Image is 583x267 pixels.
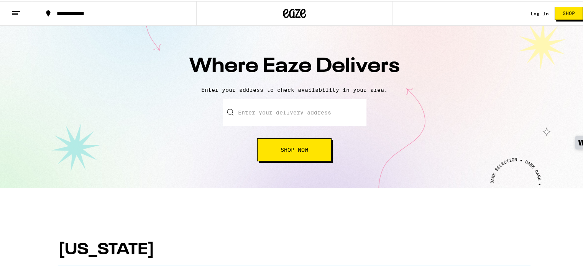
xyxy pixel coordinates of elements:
h1: [US_STATE] [58,241,530,257]
button: Shop Now [257,137,332,160]
a: Log In [530,10,549,15]
button: Shop [555,6,583,19]
input: Enter your delivery address [223,98,366,125]
h1: Where Eaze Delivers [160,51,429,80]
span: Hi. Need any help? [5,5,55,12]
p: Enter your address to check availability in your area. [8,86,581,92]
span: Shop Now [281,146,308,151]
span: Shop [563,10,575,15]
